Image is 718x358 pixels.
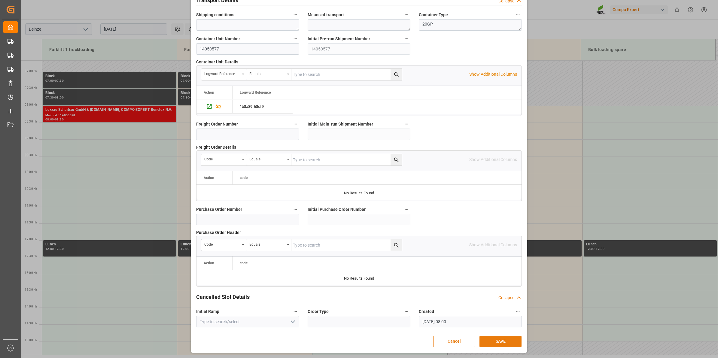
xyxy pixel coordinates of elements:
div: Action [204,90,214,95]
div: Press SPACE to select this row. [233,99,293,114]
span: Initial Pre-run Shipment Number [308,36,370,42]
button: open menu [201,69,246,80]
span: Freight Order Details [196,144,236,150]
span: Means of transport [308,12,344,18]
div: 1b8a89f68cf9 [233,99,293,113]
input: Type to search [291,154,402,165]
input: DD.MM.YYYY HH:MM [419,316,522,327]
button: Initial Pre-run Shipment Number [403,35,410,43]
button: open menu [246,154,291,165]
div: Logward Reference [204,70,240,77]
div: Equals [249,155,285,162]
button: search button [391,239,402,251]
input: Type to search [291,69,402,80]
span: code [240,176,248,180]
button: open menu [246,239,291,251]
button: Container Type [514,11,522,19]
input: Type to search/select [196,316,299,327]
button: Initial Main-run Shipment Number [403,120,410,128]
button: search button [391,69,402,80]
span: Initial Purchase Order Number [308,206,366,213]
div: code [204,240,240,247]
button: open menu [201,239,246,251]
span: Created [419,308,434,315]
span: Container Unit Number [196,36,240,42]
span: Container Unit Details [196,59,238,65]
button: Initial Purchase Order Number [403,205,410,213]
button: open menu [288,317,297,326]
button: open menu [201,154,246,165]
button: SAVE [479,336,522,347]
button: Means of transport [403,11,410,19]
span: Freight Order Number [196,121,238,127]
span: Purchase Order Number [196,206,242,213]
h2: Cancelled Slot Details [196,293,250,301]
div: Press SPACE to select this row. [196,99,233,114]
button: Initial Ramp [291,308,299,315]
textarea: 20GP [419,19,522,31]
div: Action [204,261,214,265]
button: Container Unit Number [291,35,299,43]
button: Cancel [433,336,475,347]
button: Purchase Order Number [291,205,299,213]
input: Type to search [291,239,402,251]
button: search button [391,154,402,165]
span: Purchase Order Header [196,229,241,236]
div: Equals [249,70,285,77]
button: Created [514,308,522,315]
span: Initial Main-run Shipment Number [308,121,373,127]
div: code [204,155,240,162]
span: Initial Ramp [196,308,219,315]
button: Order Type [403,308,410,315]
div: Equals [249,240,285,247]
span: code [240,261,248,265]
span: Shipping conditions [196,12,234,18]
div: Collapse [498,295,514,301]
button: Freight Order Number [291,120,299,128]
div: Action [204,176,214,180]
span: Container Type [419,12,448,18]
span: Order Type [308,308,329,315]
button: open menu [246,69,291,80]
p: Show Additional Columns [469,71,517,77]
span: Logward Reference [240,90,271,95]
button: Shipping conditions [291,11,299,19]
